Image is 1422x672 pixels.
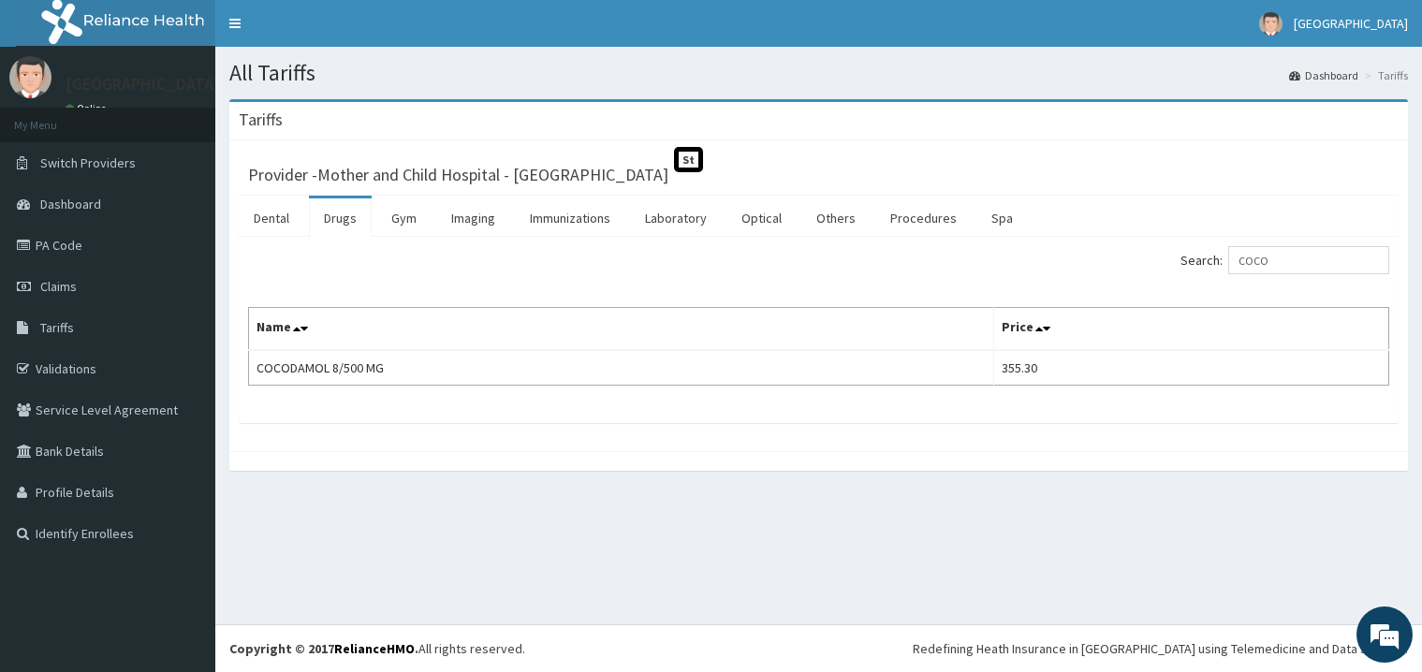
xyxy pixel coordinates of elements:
a: Optical [726,198,797,238]
a: Immunizations [515,198,625,238]
li: Tariffs [1360,67,1408,83]
a: Online [66,102,110,115]
span: St [674,147,703,172]
div: Redefining Heath Insurance in [GEOGRAPHIC_DATA] using Telemedicine and Data Science! [913,639,1408,658]
h1: All Tariffs [229,61,1408,85]
h3: Tariffs [239,111,283,128]
span: Dashboard [40,196,101,212]
span: Claims [40,278,77,295]
a: Others [801,198,871,238]
a: Laboratory [630,198,722,238]
th: Name [249,308,994,351]
input: Search: [1228,246,1389,274]
strong: Copyright © 2017 . [229,640,418,657]
a: Imaging [436,198,510,238]
th: Price [994,308,1389,351]
span: Switch Providers [40,154,136,171]
img: User Image [1259,12,1283,36]
footer: All rights reserved. [215,624,1422,672]
td: COCODAMOL 8/500 MG [249,350,994,386]
img: User Image [9,56,51,98]
a: RelianceHMO [334,640,415,657]
span: [GEOGRAPHIC_DATA] [1294,15,1408,32]
a: Gym [376,198,432,238]
a: Spa [976,198,1028,238]
a: Dental [239,198,304,238]
a: Dashboard [1289,67,1358,83]
p: [GEOGRAPHIC_DATA] [66,76,220,93]
a: Drugs [309,198,372,238]
td: 355.30 [994,350,1389,386]
label: Search: [1180,246,1389,274]
a: Procedures [875,198,972,238]
span: Tariffs [40,319,74,336]
h3: Provider - Mother and Child Hospital - [GEOGRAPHIC_DATA] [248,167,668,183]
